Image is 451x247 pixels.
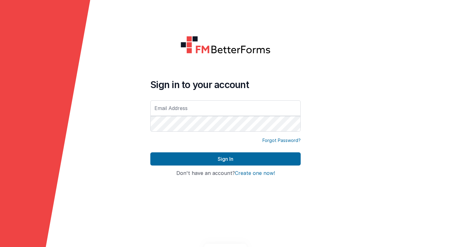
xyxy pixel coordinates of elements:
a: Forgot Password? [262,137,301,144]
h4: Don't have an account? [150,171,301,176]
input: Email Address [150,100,301,116]
button: Create one now! [235,171,275,176]
h4: Sign in to your account [150,79,301,90]
button: Sign In [150,152,301,166]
